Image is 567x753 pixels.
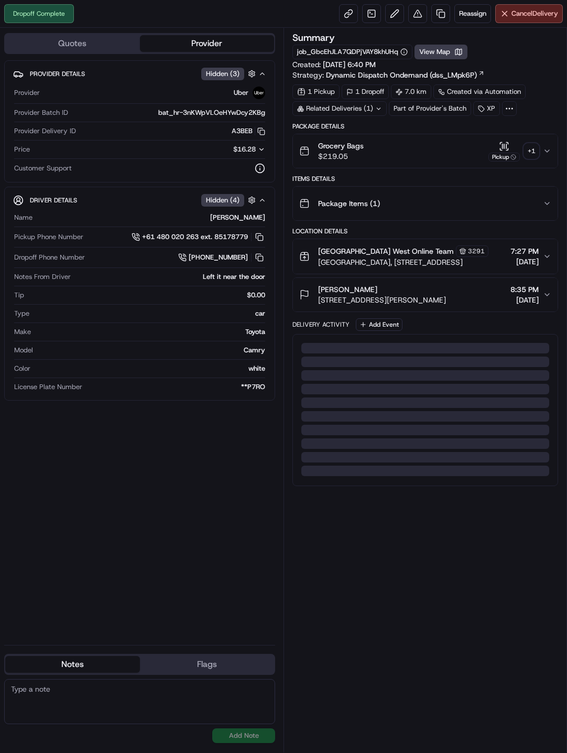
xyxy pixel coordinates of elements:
[326,70,485,80] a: Dynamic Dispatch Ondemand (dss_LMpk6P)
[293,278,558,311] button: [PERSON_NAME][STREET_ADDRESS][PERSON_NAME]8:35 PM[DATE]
[189,253,248,262] span: [PHONE_NUMBER]
[75,272,265,282] div: Left it near the door
[488,153,520,162] div: Pickup
[140,656,275,673] button: Flags
[132,231,265,243] a: +61 480 020 263 ext. 85178779
[140,35,275,52] button: Provider
[14,309,29,318] span: Type
[14,364,30,373] span: Color
[495,4,563,23] button: CancelDelivery
[510,295,539,305] span: [DATE]
[292,320,350,329] div: Delivery Activity
[37,346,265,355] div: Camry
[14,346,33,355] span: Model
[292,84,340,99] div: 1 Pickup
[292,59,376,70] span: Created:
[473,101,500,116] div: XP
[14,145,30,154] span: Price
[28,291,265,300] div: $0.00
[35,364,265,373] div: white
[488,141,520,162] button: Pickup
[178,252,265,263] a: [PHONE_NUMBER]
[37,213,265,222] div: [PERSON_NAME]
[14,88,40,98] span: Provider
[415,45,467,59] button: View Map
[14,108,68,117] span: Provider Batch ID
[292,70,485,80] div: Strategy:
[318,284,377,295] span: [PERSON_NAME]
[323,60,376,69] span: [DATE] 6:40 PM
[318,141,364,151] span: Grocery Bags
[233,145,256,154] span: $16.28
[292,122,558,131] div: Package Details
[14,272,71,282] span: Notes From Driver
[14,232,83,242] span: Pickup Phone Number
[524,144,539,158] div: + 1
[232,126,265,136] button: A3BEB
[201,193,258,207] button: Hidden (4)
[510,256,539,267] span: [DATE]
[206,69,239,79] span: Hidden ( 3 )
[5,656,140,673] button: Notes
[206,196,239,205] span: Hidden ( 4 )
[292,175,558,183] div: Items Details
[293,239,558,274] button: [GEOGRAPHIC_DATA] West Online Team3291[GEOGRAPHIC_DATA], [STREET_ADDRESS]7:27 PM[DATE]
[459,9,486,18] span: Reassign
[14,382,82,392] span: License Plate Number
[35,327,265,337] div: Toyota
[454,4,491,23] button: Reassign
[14,213,32,222] span: Name
[14,253,85,262] span: Dropoff Phone Number
[356,318,402,331] button: Add Event
[293,134,558,168] button: Grocery Bags$219.05Pickup+1
[142,232,248,242] span: +61 480 020 263 ext. 85178779
[326,70,477,80] span: Dynamic Dispatch Ondemand (dss_LMpk6P)
[292,33,335,42] h3: Summary
[318,198,380,209] span: Package Items ( 1 )
[342,84,389,99] div: 1 Dropoff
[318,151,364,162] span: $219.05
[34,309,265,318] div: car
[292,227,558,235] div: Location Details
[253,87,265,99] img: uber-new-logo.jpeg
[318,295,446,305] span: [STREET_ADDRESS][PERSON_NAME]
[488,141,539,162] button: Pickup+1
[14,164,72,173] span: Customer Support
[158,108,265,117] span: bat_hr-3nKWpVLOeHYwDcy2KBg
[14,291,24,300] span: Tip
[13,191,266,209] button: Driver DetailsHidden (4)
[318,257,488,267] span: [GEOGRAPHIC_DATA], [STREET_ADDRESS]
[293,187,558,220] button: Package Items (1)
[510,246,539,256] span: 7:27 PM
[30,70,85,78] span: Provider Details
[173,145,265,154] button: $16.28
[511,9,558,18] span: Cancel Delivery
[433,84,526,99] a: Created via Automation
[5,35,140,52] button: Quotes
[201,67,258,80] button: Hidden (3)
[13,65,266,82] button: Provider DetailsHidden (3)
[391,84,431,99] div: 7.0 km
[318,246,454,256] span: [GEOGRAPHIC_DATA] West Online Team
[234,88,248,98] span: Uber
[292,101,387,116] div: Related Deliveries (1)
[14,126,76,136] span: Provider Delivery ID
[30,196,77,205] span: Driver Details
[297,47,408,57] button: job_GbcEhJLA7QDPjVAY8khUHq
[510,284,539,295] span: 8:35 PM
[468,247,485,255] span: 3291
[14,327,31,337] span: Make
